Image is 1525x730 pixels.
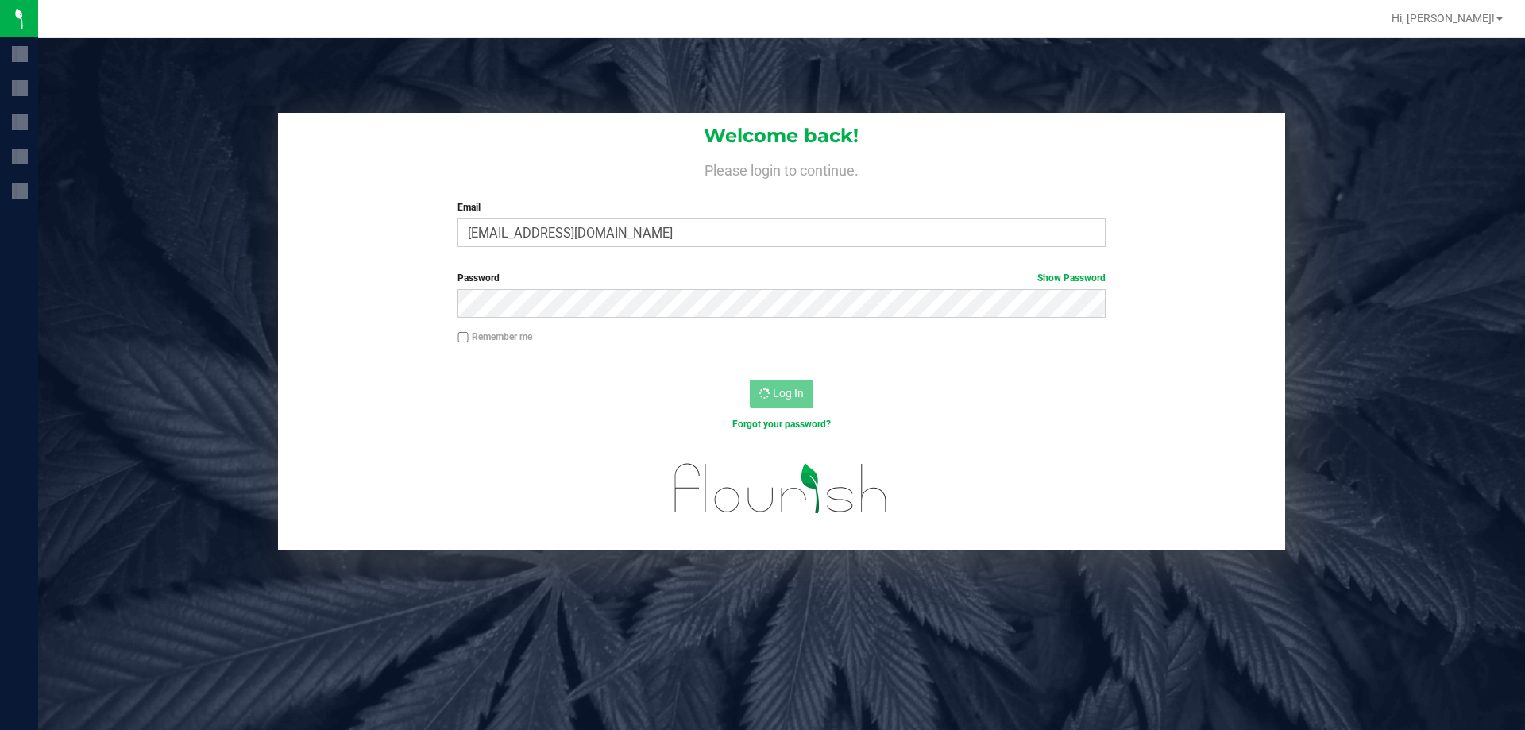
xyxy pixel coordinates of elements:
[278,126,1285,146] h1: Welcome back!
[732,419,831,430] a: Forgot your password?
[1392,12,1495,25] span: Hi, [PERSON_NAME]!
[457,330,532,344] label: Remember me
[655,448,907,529] img: flourish_logo.svg
[457,332,469,343] input: Remember me
[1037,272,1106,284] a: Show Password
[457,200,1105,214] label: Email
[750,380,813,408] button: Log In
[278,159,1285,178] h4: Please login to continue.
[457,272,500,284] span: Password
[773,387,804,400] span: Log In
